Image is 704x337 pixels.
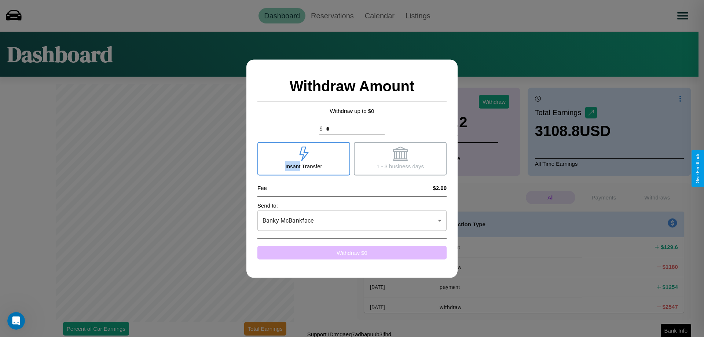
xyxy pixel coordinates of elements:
p: Withdraw up to $ 0 [257,106,447,116]
iframe: Intercom live chat [7,312,25,330]
button: Withdraw $0 [257,246,447,259]
div: Give Feedback [695,154,700,183]
p: Insant Transfer [285,161,322,171]
h2: Withdraw Amount [257,70,447,102]
p: Fee [257,183,267,193]
div: Banky McBankface [257,210,447,231]
p: Send to: [257,200,447,210]
h4: $2.00 [433,184,447,191]
p: $ [319,124,323,133]
p: 1 - 3 business days [377,161,424,171]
